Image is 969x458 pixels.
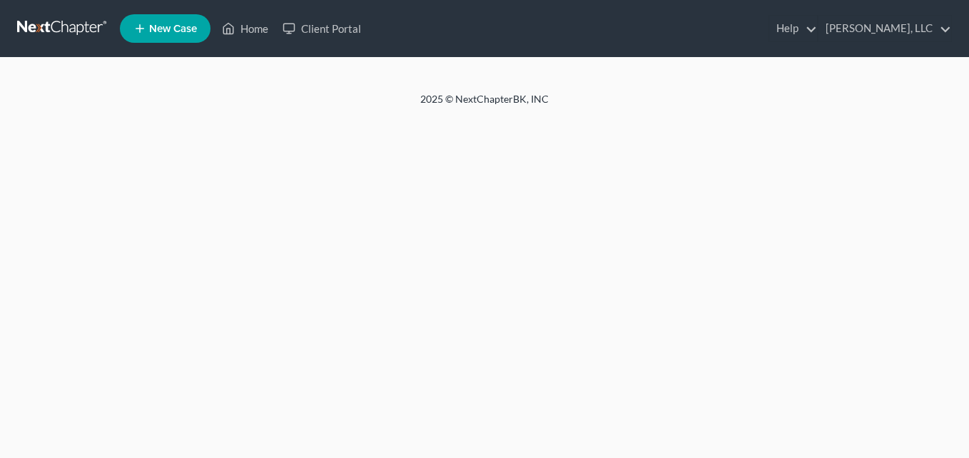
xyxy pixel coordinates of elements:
a: Home [215,16,275,41]
div: 2025 © NextChapterBK, INC [78,92,891,118]
a: Help [769,16,817,41]
new-legal-case-button: New Case [120,14,210,43]
a: [PERSON_NAME], LLC [818,16,951,41]
a: Client Portal [275,16,368,41]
